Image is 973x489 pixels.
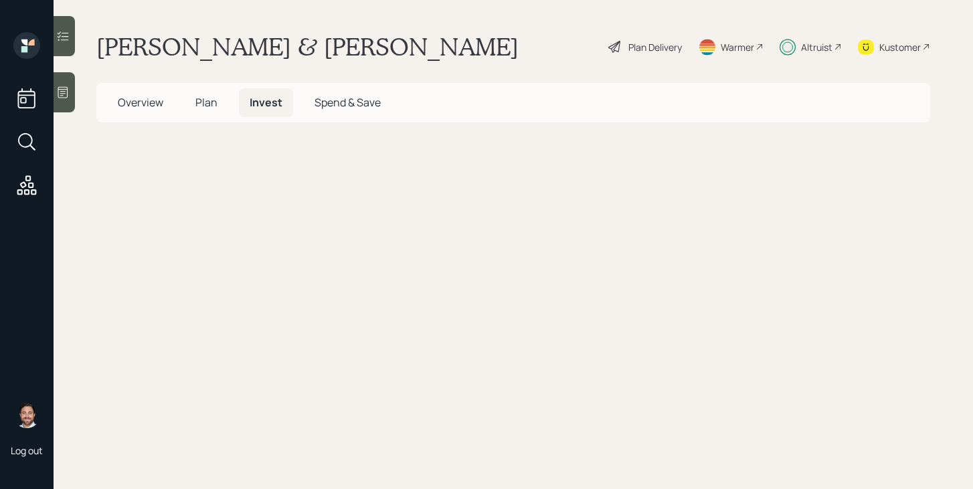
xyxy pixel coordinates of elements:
img: michael-russo-headshot.png [13,401,40,428]
span: Overview [118,95,163,110]
div: Kustomer [879,40,921,54]
span: Plan [195,95,217,110]
div: Plan Delivery [628,40,682,54]
div: Altruist [801,40,832,54]
span: Invest [250,95,282,110]
div: Log out [11,444,43,457]
h1: [PERSON_NAME] & [PERSON_NAME] [96,32,519,62]
span: Spend & Save [315,95,381,110]
div: Warmer [721,40,754,54]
